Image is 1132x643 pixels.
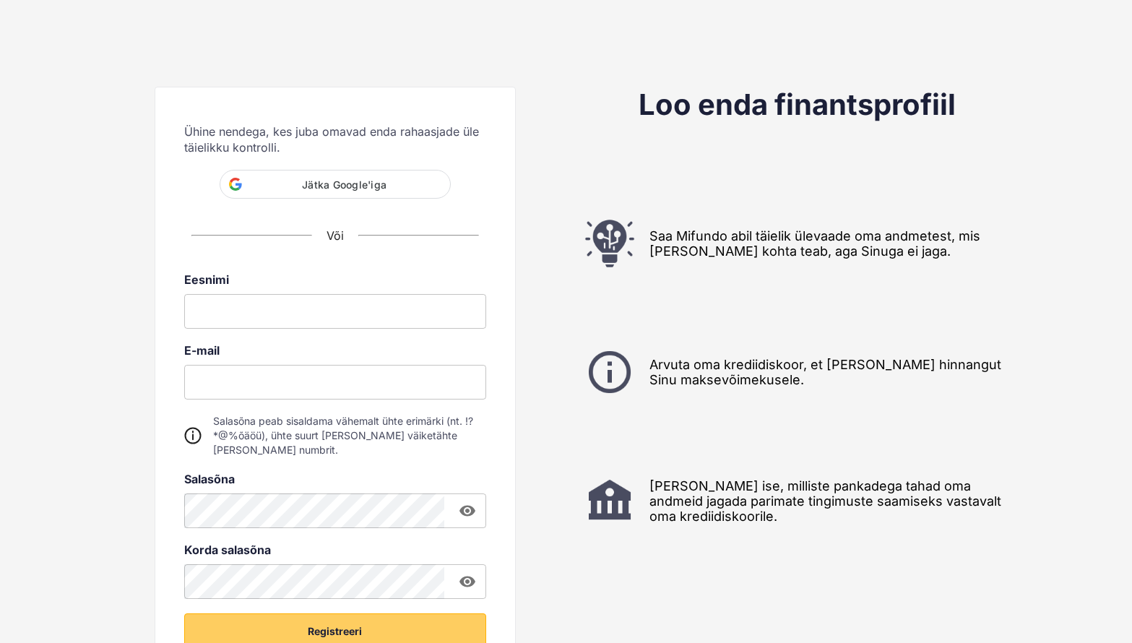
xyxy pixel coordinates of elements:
[184,472,486,486] label: Salasõna
[184,543,486,557] label: Korda salasõna
[213,414,486,457] span: Salasõna peab sisaldama vähemalt ühte erimärki (nt. !?*@%õäöü), ühte suurt [PERSON_NAME] väiketäh...
[566,475,1029,526] div: [PERSON_NAME] ise, milliste pankadega tahad oma andmeid jagada parimate tingimuste saamiseks vast...
[220,170,451,199] div: Jätka Google'iga
[584,347,635,397] img: info.png
[184,272,486,287] label: Eesnimi
[184,124,486,155] span: Ühine nendega, kes juba omavad enda rahaasjade üle täielikku kontrolli.
[584,218,635,269] img: lightbulb.png
[184,343,486,358] label: E-mail
[220,197,451,229] div: Logi sisse Google’i kontoga. Avaneb uuel vahelehel
[327,228,344,243] span: Või
[212,197,458,229] iframe: Sisselogimine Google'i nupu abil
[566,347,1029,397] div: Arvuta oma krediidiskoor, et [PERSON_NAME] hinnangut Sinu maksevõimekusele.
[248,178,441,191] span: Jätka Google'iga
[566,218,1029,269] div: Saa Mifundo abil täielik ülevaade oma andmetest, mis [PERSON_NAME] kohta teab, aga Sinuga ei jaga.
[308,624,362,639] span: Registreeri
[584,475,635,526] img: bank.png
[570,87,1025,123] h1: Loo enda finantsprofiil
